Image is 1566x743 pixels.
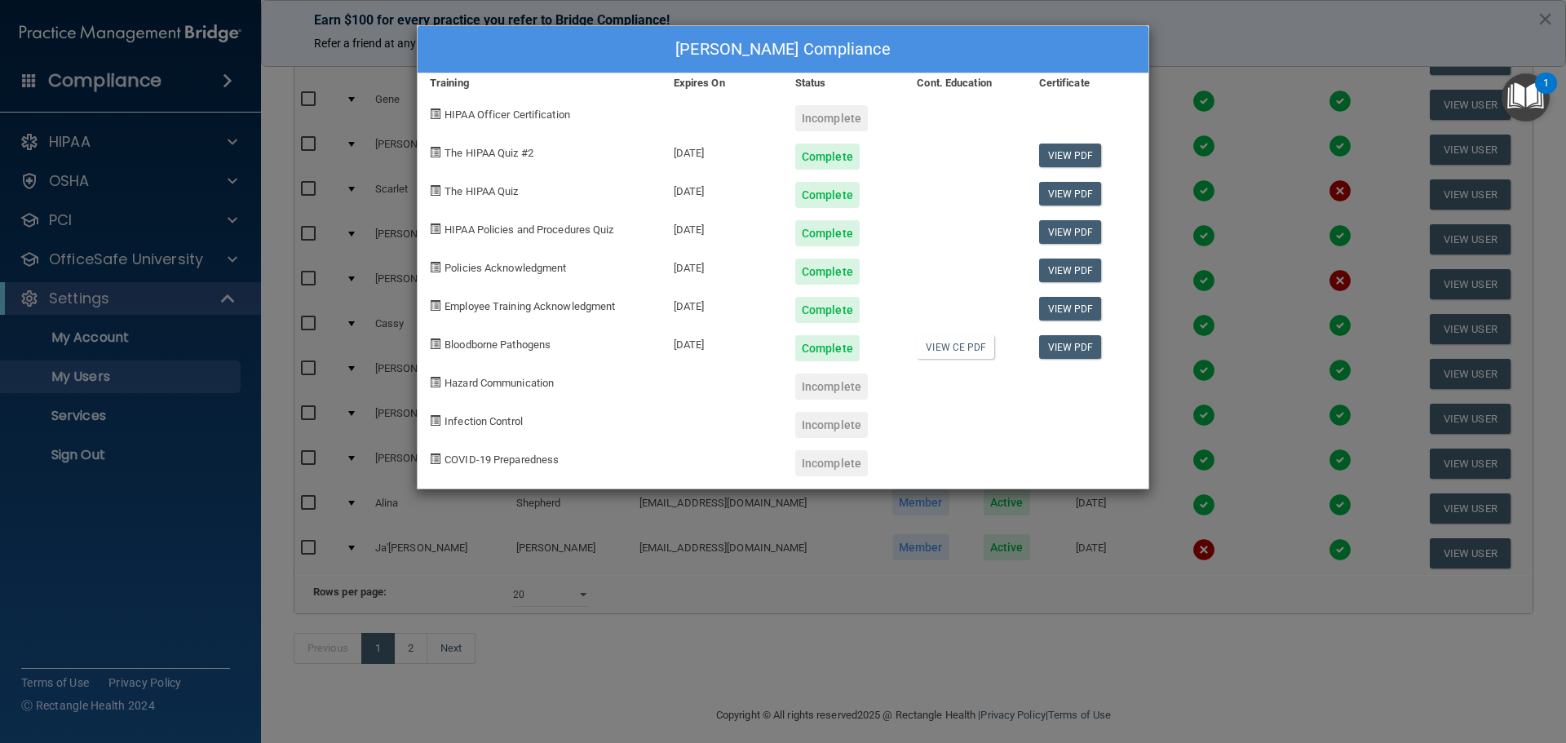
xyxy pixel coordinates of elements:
button: Open Resource Center, 1 new notification [1502,73,1550,122]
div: [DATE] [661,131,783,170]
div: [DATE] [661,246,783,285]
a: View PDF [1039,182,1102,206]
a: View CE PDF [917,335,994,359]
a: View PDF [1039,335,1102,359]
div: Incomplete [795,412,868,438]
div: Incomplete [795,450,868,476]
div: Complete [795,144,860,170]
a: View PDF [1039,259,1102,282]
a: View PDF [1039,220,1102,244]
div: [DATE] [661,170,783,208]
span: Hazard Communication [445,377,554,389]
span: Bloodborne Pathogens [445,338,551,351]
div: Complete [795,297,860,323]
span: Infection Control [445,415,523,427]
div: Complete [795,259,860,285]
div: Status [783,73,905,93]
div: [PERSON_NAME] Compliance [418,26,1148,73]
div: Complete [795,220,860,246]
span: The HIPAA Quiz [445,185,518,197]
span: COVID-19 Preparedness [445,453,559,466]
div: Complete [795,182,860,208]
div: [DATE] [661,323,783,361]
span: HIPAA Policies and Procedures Quiz [445,223,613,236]
div: 1 [1543,83,1549,104]
div: [DATE] [661,208,783,246]
span: HIPAA Officer Certification [445,108,570,121]
a: View PDF [1039,297,1102,321]
a: View PDF [1039,144,1102,167]
div: [DATE] [661,285,783,323]
div: Incomplete [795,374,868,400]
div: Training [418,73,661,93]
div: Certificate [1027,73,1148,93]
div: Expires On [661,73,783,93]
span: Policies Acknowledgment [445,262,566,274]
span: Employee Training Acknowledgment [445,300,615,312]
div: Cont. Education [905,73,1026,93]
div: Complete [795,335,860,361]
div: Incomplete [795,105,868,131]
span: The HIPAA Quiz #2 [445,147,533,159]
